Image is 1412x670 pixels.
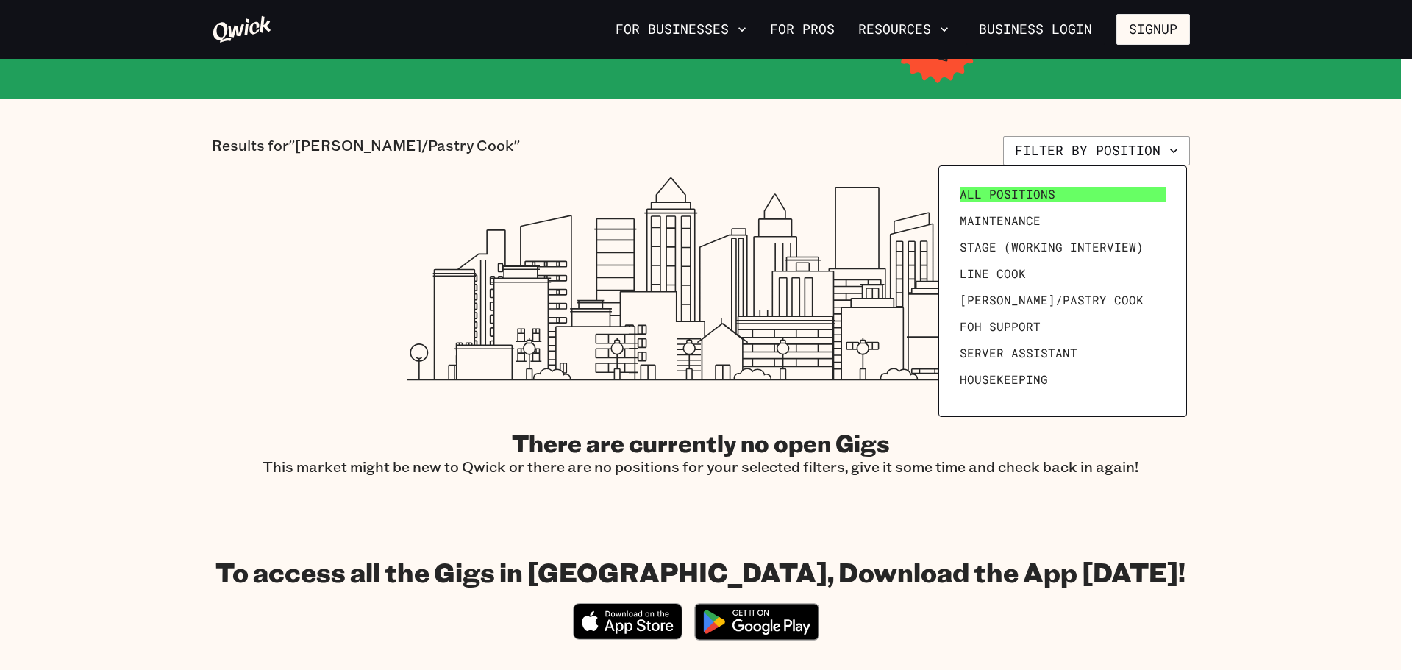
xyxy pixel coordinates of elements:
[960,266,1026,281] span: Line Cook
[954,181,1172,402] ul: Filter by position
[960,187,1055,202] span: All Positions
[960,240,1144,254] span: Stage (working interview)
[960,372,1048,387] span: Housekeeping
[960,213,1041,228] span: Maintenance
[960,346,1077,360] span: Server Assistant
[960,399,1026,413] span: Prep Cook
[960,293,1144,307] span: [PERSON_NAME]/Pastry Cook
[960,319,1041,334] span: FOH Support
